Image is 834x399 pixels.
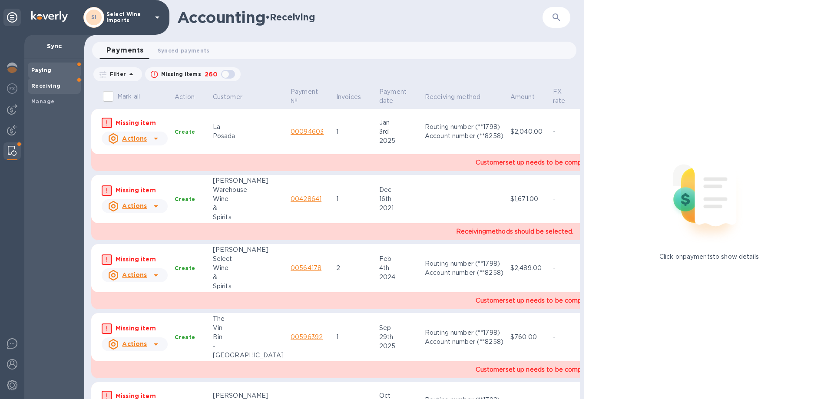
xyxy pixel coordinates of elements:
[175,196,195,202] b: Create
[205,70,218,79] p: 260
[158,46,210,55] span: Synced payments
[213,92,242,102] p: Customer
[31,98,54,105] b: Manage
[379,87,418,106] span: Payment date
[31,67,51,73] b: Paying
[659,252,759,261] p: Click on payments to show details
[122,271,147,278] u: Actions
[213,132,284,141] div: Posada
[213,92,254,102] span: Customer
[213,323,284,333] div: Vin
[291,87,318,106] p: Payment №
[213,314,284,323] div: The
[213,245,284,254] div: [PERSON_NAME]
[336,92,361,102] p: Invoices
[213,254,284,264] div: Select
[291,333,323,340] a: 00596392
[265,12,314,23] h2: • Receiving
[379,273,418,282] div: 2024
[116,324,168,333] p: Missing item
[379,195,418,204] div: 16th
[213,351,284,360] div: [GEOGRAPHIC_DATA]
[425,122,503,132] div: Routing number (**1798)
[213,264,284,273] div: Wine
[291,87,329,106] span: Payment №
[476,365,599,374] p: Customer set up needs to be completed.
[106,70,126,78] p: Filter
[510,92,535,102] p: Amount
[336,195,372,204] p: 1
[553,195,577,204] p: -
[116,186,168,195] p: Missing item
[213,204,284,213] div: &
[425,259,503,268] div: Routing number (**1798)
[336,333,372,342] p: 1
[175,129,195,135] b: Create
[117,92,140,101] p: Mark all
[425,92,480,102] p: Receiving method
[175,92,195,102] p: Action
[510,195,546,204] p: $1,671.00
[553,87,577,106] span: FX rate
[379,87,407,106] p: Payment date
[336,264,372,273] p: 2
[122,202,147,209] u: Actions
[510,333,546,342] p: $760.00
[379,342,418,351] div: 2025
[379,185,418,195] div: Dec
[213,122,284,132] div: La
[379,127,418,136] div: 3rd
[106,11,150,23] p: Select Wine Imports
[31,42,77,50] p: Sync
[291,128,324,135] a: 00094603
[291,264,321,271] a: 00564178
[553,264,577,273] p: -
[7,83,17,94] img: Foreign exchange
[31,11,68,22] img: Logo
[553,87,566,106] p: FX rate
[425,92,492,102] span: Receiving method
[175,265,195,271] b: Create
[177,8,265,26] h1: Accounting
[456,227,574,236] p: Receiving methods should be selected.
[116,119,168,127] p: Missing item
[510,264,546,273] p: $2,489.00
[336,127,372,136] p: 1
[175,92,206,102] span: Action
[425,337,503,346] div: Account number (**8258)
[425,328,503,337] div: Routing number (**1798)
[213,176,284,185] div: [PERSON_NAME]
[379,204,418,213] div: 2021
[476,158,599,167] p: Customer set up needs to be completed.
[379,333,418,342] div: 29th
[213,282,284,291] div: Spirits
[213,333,284,342] div: Bin
[116,255,168,264] p: Missing item
[213,185,284,195] div: Warehouse
[553,333,577,342] p: -
[122,135,147,142] u: Actions
[31,82,61,89] b: Receiving
[379,323,418,333] div: Sep
[379,118,418,127] div: Jan
[476,296,599,305] p: Customer set up needs to be completed.
[379,254,418,264] div: Feb
[553,127,577,136] p: -
[213,273,284,282] div: &
[161,70,201,78] p: Missing items
[291,195,321,202] a: 00428641
[336,92,372,102] span: Invoices
[379,264,418,273] div: 4th
[213,342,284,351] div: -
[379,136,418,145] div: 2025
[425,132,503,141] div: Account number (**8258)
[213,195,284,204] div: Wine
[145,67,241,81] button: Missing items260
[91,14,97,20] b: SI
[3,9,21,26] div: Unpin categories
[106,44,144,56] span: Payments
[175,334,195,340] b: Create
[510,92,546,102] span: Amount
[122,340,147,347] u: Actions
[510,127,546,136] p: $2,040.00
